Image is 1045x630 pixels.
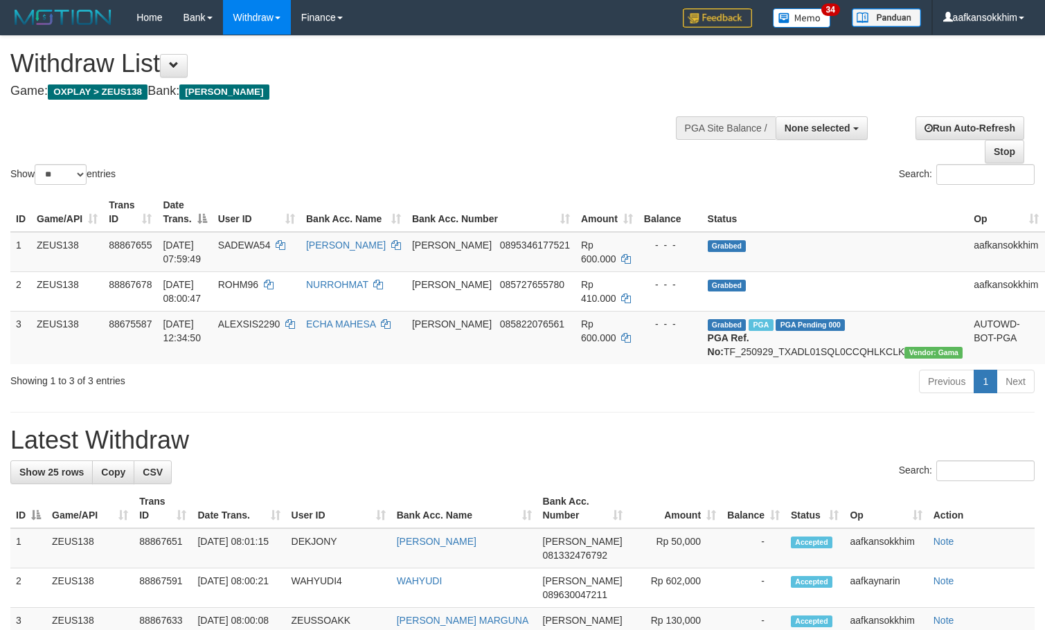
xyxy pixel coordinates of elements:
span: ROHM96 [218,279,258,290]
span: Grabbed [708,280,747,291]
a: Next [997,370,1035,393]
span: [PERSON_NAME] [543,615,623,626]
div: - - - [644,278,697,291]
a: NURROHMAT [306,279,368,290]
img: Button%20Memo.svg [773,8,831,28]
div: - - - [644,317,697,331]
a: Note [934,575,954,586]
th: Date Trans.: activate to sort column descending [157,192,212,232]
th: Date Trans.: activate to sort column ascending [192,489,285,528]
span: Accepted [791,615,832,627]
span: Rp 600.000 [581,240,616,264]
td: aafkansokkhim [968,271,1044,311]
h1: Withdraw List [10,50,683,78]
span: [DATE] 07:59:49 [163,240,201,264]
td: ZEUS138 [31,271,103,311]
a: Previous [919,370,974,393]
span: None selected [785,123,850,134]
div: Showing 1 to 3 of 3 entries [10,368,425,388]
th: Action [928,489,1035,528]
span: [DATE] 08:00:47 [163,279,201,304]
td: TF_250929_TXADL01SQL0CCQHLKCLK [702,311,969,364]
span: Copy 081332476792 to clipboard [543,550,607,561]
td: [DATE] 08:00:21 [192,568,285,608]
td: 3 [10,311,31,364]
input: Search: [936,164,1035,185]
span: Rp 600.000 [581,318,616,343]
th: Bank Acc. Name: activate to sort column ascending [391,489,537,528]
a: [PERSON_NAME] MARGUNA [397,615,529,626]
a: WAHYUDI [397,575,443,586]
span: [PERSON_NAME] [179,84,269,100]
span: Copy 089630047211 to clipboard [543,589,607,600]
span: [PERSON_NAME] [412,279,492,290]
th: Balance: activate to sort column ascending [722,489,785,528]
a: CSV [134,460,172,484]
span: [PERSON_NAME] [412,318,492,330]
td: ZEUS138 [31,311,103,364]
th: Balance [638,192,702,232]
div: PGA Site Balance / [676,116,776,140]
span: OXPLAY > ZEUS138 [48,84,148,100]
span: Accepted [791,537,832,548]
span: Grabbed [708,240,747,252]
td: - [722,568,785,608]
span: Grabbed [708,319,747,331]
a: 1 [974,370,997,393]
h1: Latest Withdraw [10,426,1035,454]
span: [PERSON_NAME] [412,240,492,251]
span: Copy 085727655780 to clipboard [500,279,564,290]
td: ZEUS138 [46,568,134,608]
button: None selected [776,116,868,140]
th: Op: activate to sort column ascending [844,489,927,528]
th: Status [702,192,969,232]
span: [PERSON_NAME] [543,575,623,586]
td: AUTOWD-BOT-PGA [968,311,1044,364]
a: Note [934,615,954,626]
a: Stop [985,140,1024,163]
select: Showentries [35,164,87,185]
span: 34 [821,3,840,16]
label: Show entries [10,164,116,185]
span: 88675587 [109,318,152,330]
td: DEKJONY [286,528,391,568]
img: MOTION_logo.png [10,7,116,28]
span: 88867678 [109,279,152,290]
th: Game/API: activate to sort column ascending [46,489,134,528]
a: [PERSON_NAME] [397,536,476,547]
h4: Game: Bank: [10,84,683,98]
a: [PERSON_NAME] [306,240,386,251]
b: PGA Ref. No: [708,332,749,357]
td: WAHYUDI4 [286,568,391,608]
th: Game/API: activate to sort column ascending [31,192,103,232]
a: Run Auto-Refresh [916,116,1024,140]
span: Show 25 rows [19,467,84,478]
th: ID [10,192,31,232]
th: Bank Acc. Name: activate to sort column ascending [301,192,407,232]
th: User ID: activate to sort column ascending [286,489,391,528]
span: Accepted [791,576,832,588]
span: Copy 085822076561 to clipboard [500,318,564,330]
span: CSV [143,467,163,478]
span: PGA Pending [776,319,845,331]
th: Trans ID: activate to sort column ascending [103,192,157,232]
span: Marked by aafpengsreynich [749,319,773,331]
span: Rp 410.000 [581,279,616,304]
td: aafkaynarin [844,568,927,608]
td: ZEUS138 [31,232,103,272]
img: Feedback.jpg [683,8,752,28]
td: 88867591 [134,568,192,608]
a: Note [934,536,954,547]
td: [DATE] 08:01:15 [192,528,285,568]
td: 1 [10,528,46,568]
td: aafkansokkhim [968,232,1044,272]
label: Search: [899,164,1035,185]
span: 88867655 [109,240,152,251]
td: 88867651 [134,528,192,568]
span: Copy 0895346177521 to clipboard [500,240,570,251]
a: Copy [92,460,134,484]
span: SADEWA54 [218,240,271,251]
td: ZEUS138 [46,528,134,568]
th: Trans ID: activate to sort column ascending [134,489,192,528]
th: Amount: activate to sort column ascending [628,489,722,528]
